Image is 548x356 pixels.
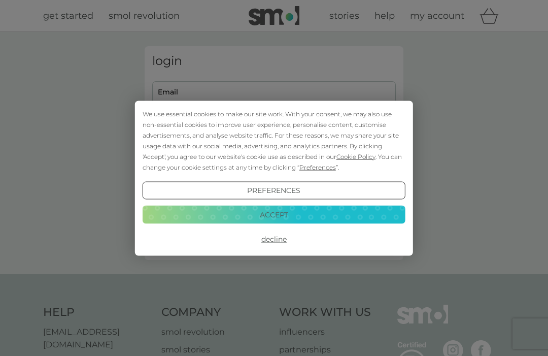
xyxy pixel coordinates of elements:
[135,101,413,255] div: Cookie Consent Prompt
[143,181,405,200] button: Preferences
[299,163,336,171] span: Preferences
[143,206,405,224] button: Accept
[143,230,405,248] button: Decline
[336,152,375,160] span: Cookie Policy
[143,108,405,172] div: We use essential cookies to make our site work. With your consent, we may also use non-essential ...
